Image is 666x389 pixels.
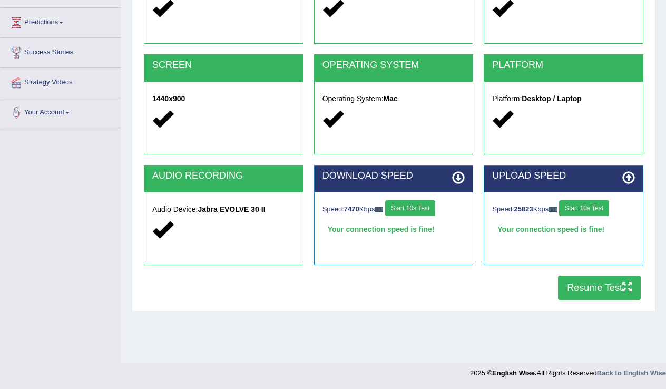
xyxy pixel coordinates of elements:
h5: Operating System: [322,95,465,103]
a: Predictions [1,8,121,34]
strong: Jabra EVOLVE 30 II [198,205,265,213]
a: Your Account [1,98,121,124]
button: Resume Test [558,276,641,300]
h2: PLATFORM [492,60,635,71]
h2: SCREEN [152,60,295,71]
h2: UPLOAD SPEED [492,171,635,181]
h5: Platform: [492,95,635,103]
button: Start 10s Test [559,200,609,216]
div: 2025 © All Rights Reserved [470,363,666,378]
h2: DOWNLOAD SPEED [322,171,465,181]
img: ajax-loader-fb-connection.gif [375,207,383,212]
h2: AUDIO RECORDING [152,171,295,181]
img: ajax-loader-fb-connection.gif [549,207,557,212]
a: Back to English Wise [597,369,666,377]
h5: Audio Device: [152,206,295,213]
strong: English Wise. [492,369,536,377]
h2: OPERATING SYSTEM [322,60,465,71]
strong: 1440x900 [152,94,185,103]
a: Success Stories [1,38,121,64]
strong: 7470 [344,205,359,213]
div: Speed: Kbps [492,200,635,219]
a: Strategy Videos [1,68,121,94]
strong: Desktop / Laptop [522,94,582,103]
strong: 25823 [514,205,533,213]
strong: Mac [384,94,398,103]
div: Your connection speed is fine! [322,221,465,237]
div: Speed: Kbps [322,200,465,219]
button: Start 10s Test [385,200,435,216]
div: Your connection speed is fine! [492,221,635,237]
